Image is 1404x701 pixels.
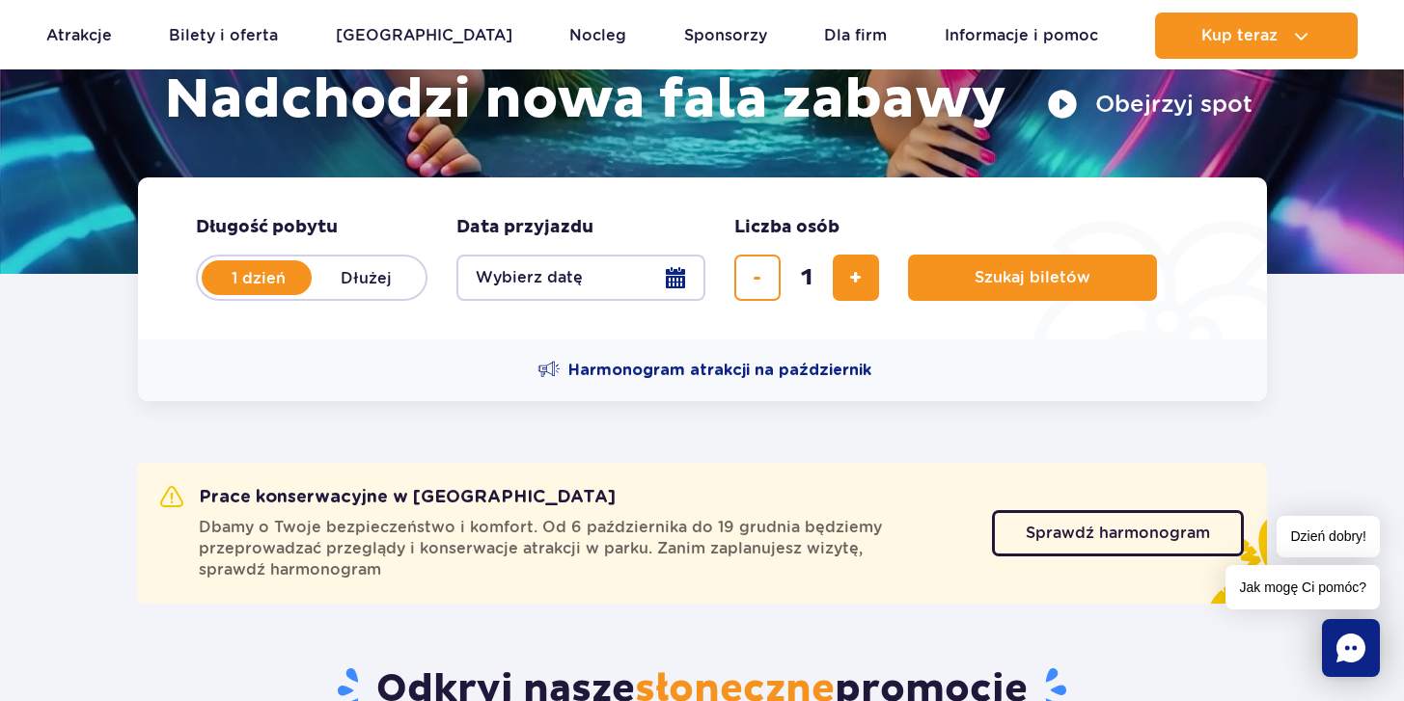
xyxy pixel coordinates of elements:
h2: Prace konserwacyjne w [GEOGRAPHIC_DATA] [160,486,616,509]
a: Atrakcje [46,13,112,59]
a: [GEOGRAPHIC_DATA] [336,13,512,59]
span: Jak mogę Ci pomóc? [1225,565,1380,609]
span: Szukaj biletów [975,269,1090,286]
button: Szukaj biletów [908,255,1157,301]
span: Liczba osób [734,216,840,239]
span: Data przyjazdu [456,216,593,239]
span: Kup teraz [1201,27,1278,44]
button: Wybierz datę [456,255,705,301]
button: usuń bilet [734,255,781,301]
label: Dłużej [312,257,422,298]
span: Dbamy o Twoje bezpieczeństwo i komfort. Od 6 października do 19 grudnia będziemy przeprowadzać pr... [199,517,969,580]
a: Dla firm [824,13,887,59]
span: Dzień dobry! [1277,516,1380,557]
span: Harmonogram atrakcji na październik [568,360,871,381]
button: Kup teraz [1155,13,1358,59]
a: Informacje i pomoc [945,13,1098,59]
div: Chat [1322,619,1380,677]
span: Sprawdź harmonogram [1026,526,1210,541]
button: Obejrzyj spot [1047,89,1253,120]
form: Planowanie wizyty w Park of Poland [138,177,1267,339]
label: 1 dzień [204,257,314,298]
input: liczba biletów [784,255,830,301]
span: Długość pobytu [196,216,338,239]
a: Sprawdź harmonogram [992,510,1244,556]
a: Sponsorzy [684,13,767,59]
a: Bilety i oferta [169,13,278,59]
a: Nocleg [569,13,626,59]
a: Harmonogram atrakcji na październik [537,359,871,382]
button: dodaj bilet [833,255,879,301]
